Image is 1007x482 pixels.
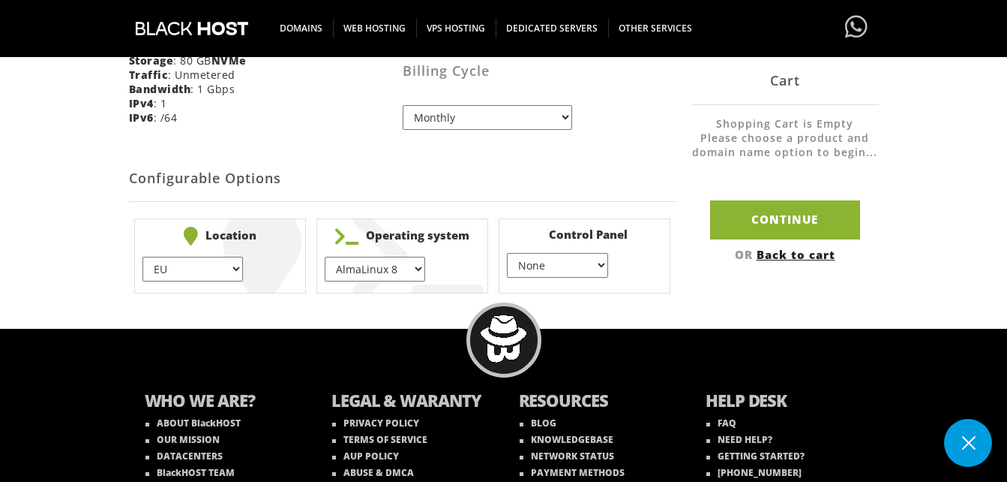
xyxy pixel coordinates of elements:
[129,110,154,125] b: IPv6
[129,156,676,202] h2: Configurable Options
[145,433,220,446] a: OUR MISSION
[332,433,427,446] a: TERMS OF SERVICE
[211,53,247,68] b: NVMe
[519,389,676,415] b: RESOURCES
[129,53,174,68] b: Storage
[706,417,736,429] a: FAQ
[325,257,425,282] select: } } } } } } } } } } } } } } } } } } } } }
[269,19,334,38] span: DOMAINS
[145,417,241,429] a: ABOUT BlackHOST
[507,253,607,278] select: } } } }
[691,116,879,174] li: Shopping Cart is Empty Please choose a product and domain name option to begin...
[333,19,417,38] span: WEB HOSTING
[706,433,772,446] a: NEED HELP?
[507,227,662,242] b: Control Panel
[520,450,614,462] a: NETWORK STATUS
[520,466,625,479] a: PAYMENT METHODS
[325,227,480,246] b: Operating system
[706,466,802,479] a: [PHONE_NUMBER]
[706,450,805,462] a: GETTING STARTED?
[129,82,191,96] b: Bandwidth
[608,19,703,38] span: OTHER SERVICES
[145,389,302,415] b: WHO WE ARE?
[332,417,419,429] a: PRIVACY POLICY
[129,96,154,110] b: IPv4
[332,450,399,462] a: AUP POLICY
[332,466,414,479] a: ABUSE & DMCA
[520,433,613,446] a: KNOWLEDGEBASE
[142,227,298,246] b: Location
[691,246,879,261] div: OR
[145,466,235,479] a: BlackHOST TEAM
[403,64,676,79] h3: Billing Cycle
[145,450,223,462] a: DATACENTERS
[691,56,879,105] div: Cart
[142,257,243,282] select: } } } } } }
[480,315,527,363] img: BlackHOST mascont, Blacky.
[416,19,496,38] span: VPS HOSTING
[129,68,169,82] b: Traffic
[520,417,556,429] a: BLOG
[331,389,489,415] b: LEGAL & WARANTY
[496,19,609,38] span: DEDICATED SERVERS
